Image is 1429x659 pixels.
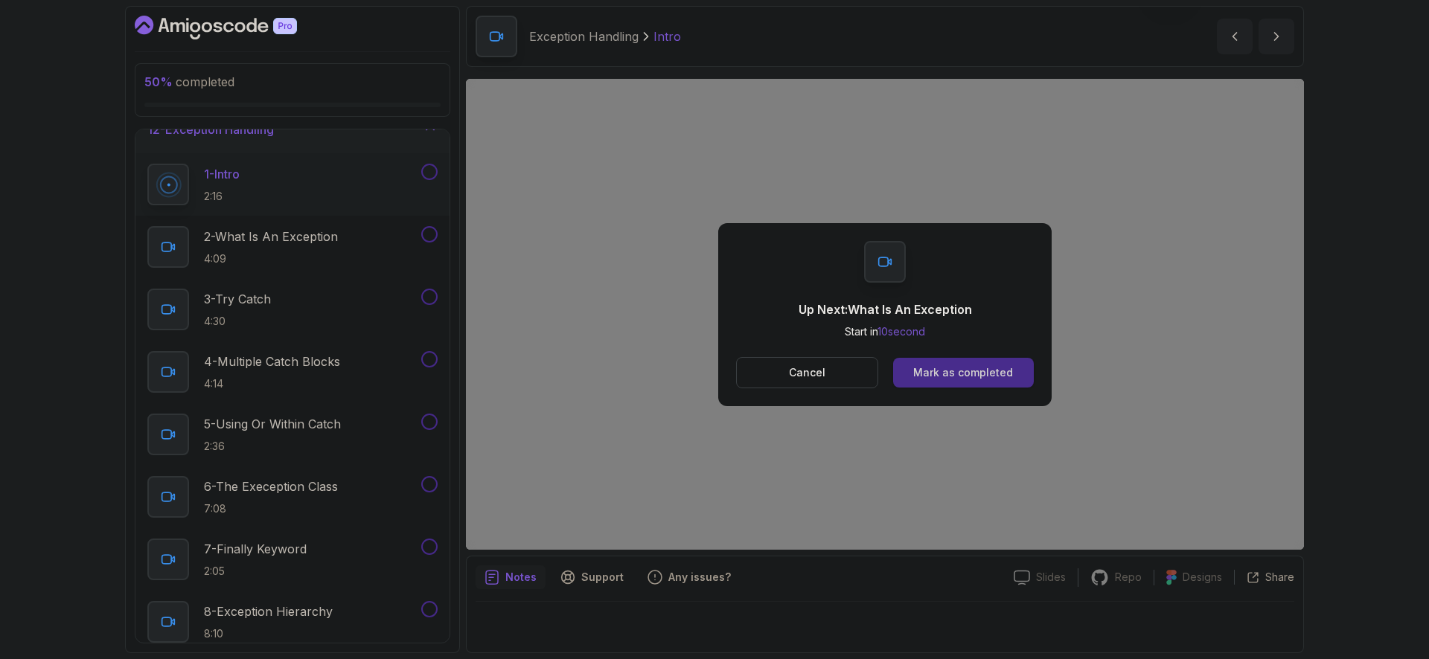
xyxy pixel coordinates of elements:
[204,376,340,391] p: 4:14
[204,602,333,620] p: 8 - Exception Hierarchy
[204,626,333,641] p: 8:10
[204,478,338,495] p: 6 - The Exeception Class
[799,324,972,339] p: Start in
[1259,19,1294,54] button: next content
[581,570,624,585] p: Support
[147,164,438,205] button: 1-Intro2:16
[736,357,878,388] button: Cancel
[204,228,338,245] p: 2 - What Is An Exception
[466,79,1304,550] iframe: 1 - Intro
[204,290,271,308] p: 3 - Try Catch
[204,501,338,516] p: 7:08
[1217,19,1253,54] button: previous content
[147,226,438,268] button: 2-What Is An Exception4:09
[204,540,307,558] p: 7 - Finally Keyword
[552,565,633,589] button: Support button
[147,539,438,580] button: 7-Finally Keyword2:05
[147,351,438,393] button: 4-Multiple Catch Blocks4:14
[1115,570,1142,585] p: Repo
[204,353,340,370] p: 4 - Multiple Catch Blocks
[135,106,450,153] button: 12-Exception Handling
[204,314,271,329] p: 4:30
[147,601,438,643] button: 8-Exception Hierarchy8:10
[147,476,438,518] button: 6-The Exeception Class7:08
[204,415,341,433] p: 5 - Using Or Within Catch
[789,365,825,380] p: Cancel
[799,300,972,318] p: Up Next: What Is An Exception
[476,565,546,589] button: notes button
[505,570,537,585] p: Notes
[1183,570,1222,585] p: Designs
[204,564,307,579] p: 2:05
[147,414,438,455] button: 5-Using Or Within Catch2:36
[668,570,731,585] p: Any issues?
[1265,570,1294,585] p: Share
[204,165,240,183] p: 1 - Intro
[877,325,925,338] span: 10 second
[653,28,681,45] p: Intro
[135,16,331,39] a: Dashboard
[147,120,274,138] h3: 12 - Exception Handling
[1036,570,1066,585] p: Slides
[913,365,1013,380] div: Mark as completed
[144,74,173,89] span: 50 %
[144,74,234,89] span: completed
[1234,570,1294,585] button: Share
[204,439,341,454] p: 2:36
[204,189,240,204] p: 2:16
[893,358,1034,388] button: Mark as completed
[639,565,740,589] button: Feedback button
[147,289,438,330] button: 3-Try Catch4:30
[204,251,338,266] p: 4:09
[529,28,639,45] p: Exception Handling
